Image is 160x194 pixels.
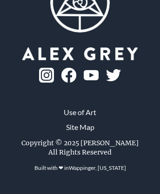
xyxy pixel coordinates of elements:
[21,138,139,148] div: Copyright © 2025 [PERSON_NAME]
[31,161,130,175] div: Built with ❤ in
[84,70,99,81] img: youtube-logo.png
[106,69,121,81] img: twitter-logo.png
[39,68,54,83] img: ig-logo.png
[64,107,96,118] a: Use of Art
[69,164,126,171] a: Wappinger, [US_STATE]
[61,68,76,83] img: fb-logo.png
[48,148,112,157] div: All Rights Reserved
[66,122,94,133] a: Site Map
